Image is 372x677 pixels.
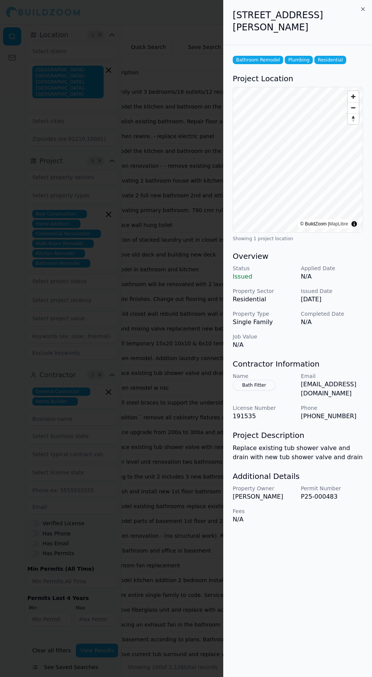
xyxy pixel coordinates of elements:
[233,492,295,501] p: [PERSON_NAME]
[233,404,295,412] p: License Number
[233,251,363,261] h3: Overview
[301,380,363,398] p: [EMAIL_ADDRESS][DOMAIN_NAME]
[233,444,363,462] p: Replace existing tub shower valve and drain with new tub shower valve and drain
[301,372,363,380] p: Email
[301,272,363,281] p: N/A
[350,219,359,228] summary: Toggle attribution
[233,412,295,421] p: 191535
[314,56,346,64] span: Residential
[348,102,359,113] button: Zoom out
[233,333,295,340] p: Job Value
[348,113,359,124] button: Reset bearing to north
[301,310,363,318] p: Completed Date
[285,56,313,64] span: Plumbing
[233,380,276,390] button: Bath Fitter
[233,318,295,327] p: Single Family
[233,87,363,233] canvas: Map
[233,430,363,441] h3: Project Description
[301,287,363,295] p: Issued Date
[233,287,295,295] p: Property Sector
[301,265,363,272] p: Applied Date
[233,340,295,350] p: N/A
[300,220,348,228] div: © BuildZoom |
[301,412,363,421] p: [PHONE_NUMBER]
[233,515,295,524] p: N/A
[233,9,363,33] h2: [STREET_ADDRESS][PERSON_NAME]
[301,492,363,501] p: P25-000483
[233,236,363,242] div: Showing 1 project location
[233,56,283,64] span: Bathroom Remodel
[329,221,348,227] a: MapLibre
[348,91,359,102] button: Zoom in
[233,265,295,272] p: Status
[301,318,363,327] p: N/A
[233,485,295,492] p: Property Owner
[233,295,295,304] p: Residential
[233,272,295,281] p: Issued
[301,404,363,412] p: Phone
[233,372,295,380] p: Name
[301,485,363,492] p: Permit Number
[233,310,295,318] p: Property Type
[233,471,363,482] h3: Additional Details
[233,73,363,84] h3: Project Location
[233,507,295,515] p: Fees
[233,359,363,369] h3: Contractor Information
[301,295,363,304] p: [DATE]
